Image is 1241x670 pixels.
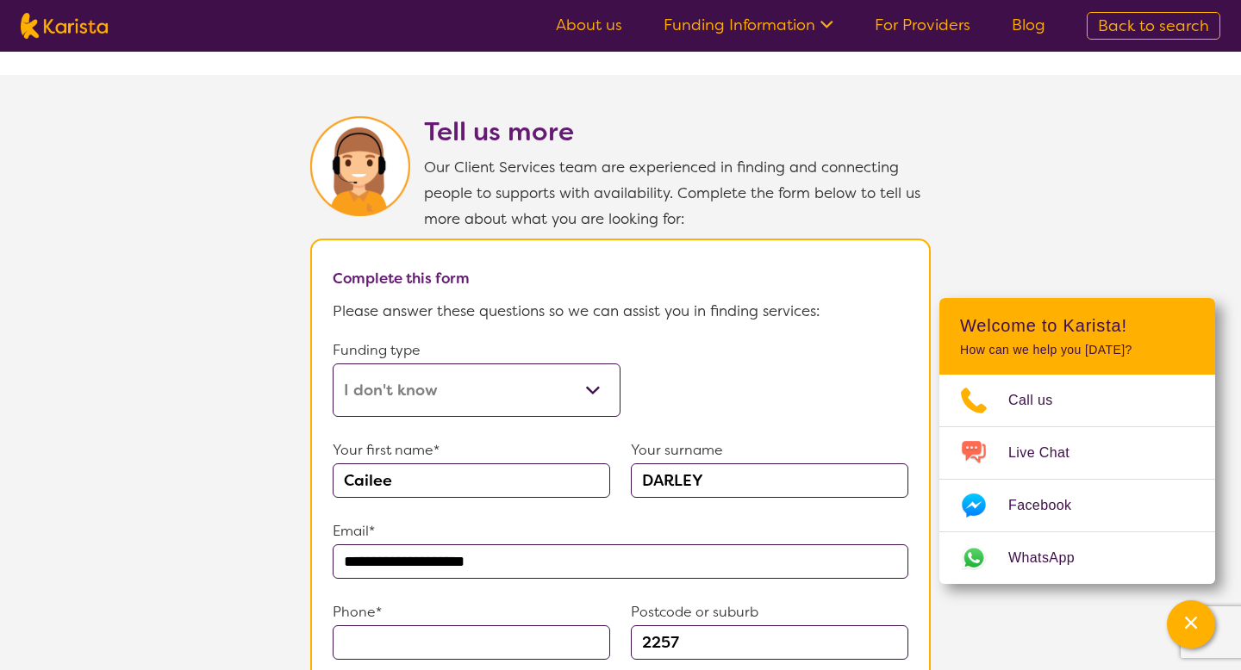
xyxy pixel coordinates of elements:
p: Phone* [333,599,610,625]
button: Channel Menu [1167,600,1215,648]
span: Live Chat [1008,440,1090,466]
h2: Tell us more [424,116,931,147]
p: Your first name* [333,437,610,463]
a: About us [556,15,622,35]
p: Your surname [631,437,908,463]
b: Complete this form [333,269,470,288]
a: Blog [1012,15,1045,35]
p: Email* [333,518,908,544]
a: For Providers [875,15,970,35]
p: Please answer these questions so we can assist you in finding services: [333,298,908,324]
img: Karista logo [21,13,108,39]
a: Back to search [1087,12,1220,40]
span: Back to search [1098,16,1209,36]
span: Facebook [1008,493,1092,518]
h2: Welcome to Karista! [960,315,1194,336]
p: Postcode or suburb [631,599,908,625]
p: Our Client Services team are experienced in finding and connecting people to supports with availa... [424,154,931,232]
span: WhatsApp [1008,545,1095,571]
ul: Choose channel [939,375,1215,584]
a: Funding Information [664,15,833,35]
span: Call us [1008,388,1074,413]
div: Channel Menu [939,298,1215,584]
img: Karista Client Service [310,116,410,216]
a: Web link opens in a new tab. [939,532,1215,584]
p: How can we help you [DATE]? [960,343,1194,357]
p: Funding type [333,338,620,363]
